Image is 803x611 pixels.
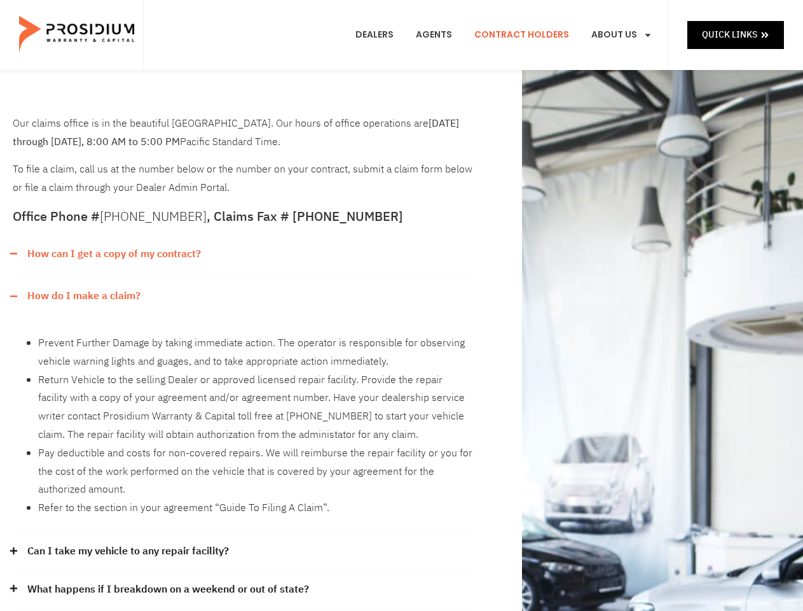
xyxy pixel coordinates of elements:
[13,116,459,150] b: [DATE] through [DATE], 8:00 AM to 5:00 PM
[13,277,474,315] div: How do I make a claim?
[38,444,474,499] li: Pay deductible and costs for non-covered repairs. We will reimburse the repair facility or you fo...
[465,11,579,59] a: Contract Holders
[13,115,474,197] div: To file a claim, call us at the number below or the number on your contract, submit a claim form ...
[13,115,474,151] p: Our claims office is in the beautiful [GEOGRAPHIC_DATA]. Our hours of office operations are Pacif...
[27,287,141,305] a: How do I make a claim?
[13,272,474,277] div: How can I get a copy of my contract?
[687,21,784,48] a: Quick Links
[27,542,229,561] a: Can I take my vehicle to any repair facility?
[13,314,474,532] div: How do I make a claim?
[582,11,662,59] a: About Us
[38,371,474,444] li: Return Vehicle to the selling Dealer or approved licensed repair facility. Provide the repair fac...
[100,207,207,226] a: [PHONE_NUMBER]
[27,245,201,263] a: How can I get a copy of my contract?
[406,11,462,59] a: Agents
[346,11,662,59] nav: Menu
[13,571,474,609] div: What happens if I breakdown on a weekend or out of state?
[702,27,757,43] span: Quick Links
[13,235,474,273] div: How can I get a copy of my contract?
[13,533,474,571] div: Can I take my vehicle to any repair facility?
[38,334,474,371] li: Prevent Further Damage by taking immediate action. The operator is responsible for observing vehi...
[13,210,474,223] h5: Office Phone # , Claims Fax # [PHONE_NUMBER]
[38,499,474,517] li: Refer to the section in your agreement “Guide To Filing A Claim”.
[346,11,403,59] a: Dealers
[27,580,309,599] a: What happens if I breakdown on a weekend or out of state?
